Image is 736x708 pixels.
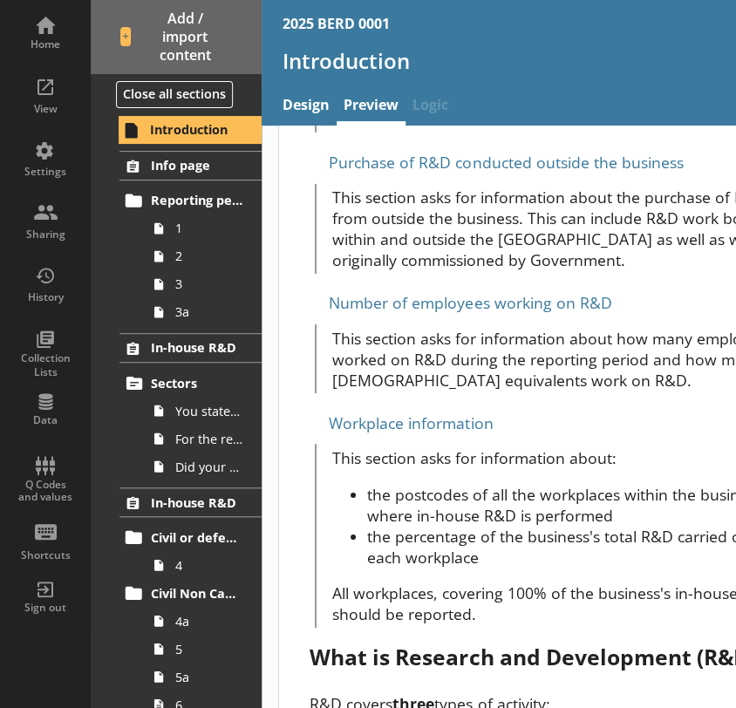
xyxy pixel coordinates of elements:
[175,303,242,320] span: 3a
[175,403,242,419] span: You stated that for the period [From] to [To], [Ru Name] carried out in-house R&D. Is this correct?
[175,641,242,657] span: 5
[147,397,262,425] a: You stated that for the period [From] to [To], [Ru Name] carried out in-house R&D. Is this correct?
[116,81,233,108] button: Close all sections
[147,663,262,691] a: 5a
[175,459,242,475] span: Did your business carry out in-house R&D for any other product codes?
[119,579,262,607] a: Civil Non Capital Expenditure
[15,290,76,304] div: History
[147,551,262,579] a: 4
[147,635,262,663] a: 5
[151,157,243,174] span: Info page
[151,375,243,391] span: Sectors
[15,413,76,427] div: Data
[15,548,76,562] div: Shortcuts
[337,88,405,126] a: Preview
[147,453,262,480] a: Did your business carry out in-house R&D for any other product codes?
[150,121,243,138] span: Introduction
[15,479,76,504] div: Q Codes and values
[119,523,262,551] a: Civil or defence
[119,187,262,214] a: Reporting period
[91,151,262,326] li: Info pageReporting period1233a
[15,601,76,615] div: Sign out
[119,151,262,180] a: Info page
[151,339,243,356] span: In-house R&D
[119,333,262,363] a: In-house R&D
[147,298,262,326] a: 3a
[175,669,242,685] span: 5a
[120,10,233,64] span: Add / import content
[175,557,242,574] span: 4
[127,369,262,480] li: SectorsYou stated that for the period [From] to [To], [Ru Name] carried out in-house R&D. Is this...
[283,14,390,33] div: 2025 BERD 0001
[119,369,262,397] a: Sectors
[151,585,243,602] span: Civil Non Capital Expenditure
[151,494,243,511] span: In-house R&D
[175,248,242,264] span: 2
[151,529,243,546] span: Civil or defence
[15,102,76,116] div: View
[147,607,262,635] a: 4a
[119,116,262,144] a: Introduction
[147,425,262,453] a: For the reporting period, for which of the following product codes has your business carried out ...
[175,220,242,236] span: 1
[147,214,262,242] a: 1
[175,276,242,292] span: 3
[175,431,242,447] span: For the reporting period, for which of the following product codes has your business carried out ...
[405,88,455,126] span: Logic
[147,242,262,270] a: 2
[15,228,76,242] div: Sharing
[119,487,262,517] a: In-house R&D
[15,351,76,378] div: Collection Lists
[151,192,243,208] span: Reporting period
[147,270,262,298] a: 3
[91,333,262,480] li: In-house R&DSectorsYou stated that for the period [From] to [To], [Ru Name] carried out in-house ...
[15,165,76,179] div: Settings
[127,523,262,579] li: Civil or defence4
[127,187,262,326] li: Reporting period1233a
[15,37,76,51] div: Home
[175,613,242,630] span: 4a
[276,88,337,126] a: Design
